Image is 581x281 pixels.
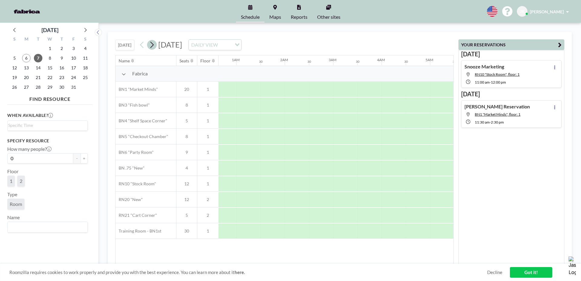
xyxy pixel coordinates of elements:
span: Room [10,201,22,207]
span: Saturday, October 18, 2025 [81,64,90,72]
input: Search for option [220,41,231,49]
span: Wednesday, October 8, 2025 [46,54,54,62]
span: 1 [197,165,218,171]
span: BN5 "Checkout Chamber" [116,134,168,139]
label: How many people? [7,146,51,152]
label: Name [7,214,20,220]
span: [PERSON_NAME] [530,9,564,14]
span: Roomzilla requires cookies to work properly and provide you with the best experience. You can lea... [9,269,487,275]
span: 30 [176,228,197,234]
div: W [44,36,56,44]
input: Search for option [8,122,84,129]
label: Floor [7,168,18,174]
span: Monday, October 6, 2025 [22,54,31,62]
h3: Specify resource [7,138,88,144]
img: organization-logo [10,5,44,18]
span: Monday, October 20, 2025 [22,73,31,82]
span: 1 [197,134,218,139]
h4: FIND RESOURCE [7,94,93,102]
span: Thursday, October 23, 2025 [57,73,66,82]
span: BN6 "Party Room" [116,150,154,155]
span: Tuesday, October 21, 2025 [34,73,42,82]
span: 12:00 PM [491,80,506,84]
span: - [490,120,491,124]
span: Sunday, October 19, 2025 [10,73,19,82]
span: 12 [176,197,197,202]
span: 1 [197,118,218,124]
span: BN4 "Shelf Space Corner" [116,118,167,124]
button: + [80,153,88,164]
span: BN3 "Fish bowl" [116,102,150,108]
span: Friday, October 24, 2025 [69,73,78,82]
span: BN1 "Market Minds", floor: 1 [475,112,520,117]
div: T [32,36,44,44]
div: 3AM [329,58,336,62]
span: Friday, October 10, 2025 [69,54,78,62]
span: [DATE] [158,40,182,49]
span: 2:30 PM [491,120,504,124]
span: JK [520,9,525,14]
span: 8 [176,102,197,108]
span: 1 [197,181,218,187]
div: 2AM [280,58,288,62]
span: 1 [197,150,218,155]
span: RN10 "Stock Room" [116,181,156,187]
span: 20 [176,87,197,92]
div: Floor [200,58,211,64]
div: 30 [453,60,456,64]
span: 1 [197,87,218,92]
span: - [490,80,491,84]
h3: [DATE] [461,90,562,98]
span: Sunday, October 5, 2025 [10,54,19,62]
h4: [PERSON_NAME] Reservation [464,104,530,110]
span: Wednesday, October 22, 2025 [46,73,54,82]
div: T [56,36,67,44]
span: Friday, October 17, 2025 [69,64,78,72]
span: Thursday, October 16, 2025 [57,64,66,72]
span: 2 [197,197,218,202]
span: Schedule [241,15,260,19]
div: 30 [307,60,311,64]
div: Name [119,58,130,64]
div: Seats [179,58,189,64]
div: [DATE] [41,26,58,34]
span: 1 [197,102,218,108]
span: Thursday, October 2, 2025 [57,44,66,53]
span: RN20 "New" [116,197,143,202]
span: 12 [176,181,197,187]
h3: [DATE] [461,50,562,58]
span: Reports [291,15,307,19]
div: 4AM [377,58,385,62]
button: YOUR RESERVATIONS [458,39,564,50]
span: Wednesday, October 15, 2025 [46,64,54,72]
span: Thursday, October 9, 2025 [57,54,66,62]
span: Saturday, October 4, 2025 [81,44,90,53]
button: [DATE] [115,40,134,50]
span: 5 [176,213,197,218]
span: BN1 "Market Minds" [116,87,158,92]
span: 1 [10,178,12,184]
span: RN10 "Stock Room", floor: 1 [475,72,520,77]
button: - [73,153,80,164]
div: S [9,36,21,44]
span: DAILY VIEW [190,41,219,49]
a: Got it! [510,267,552,278]
span: Monday, October 13, 2025 [22,64,31,72]
span: Sunday, October 26, 2025 [10,83,19,91]
div: 30 [259,60,263,64]
span: Friday, October 31, 2025 [69,83,78,91]
span: 5 [176,118,197,124]
div: Search for option [8,121,87,130]
span: Thursday, October 30, 2025 [57,83,66,91]
span: Sunday, October 12, 2025 [10,64,19,72]
label: Type [7,191,17,197]
span: 2 [20,178,22,184]
span: Tuesday, October 28, 2025 [34,83,42,91]
span: Wednesday, October 29, 2025 [46,83,54,91]
span: 11:00 AM [475,80,490,84]
span: 9 [176,150,197,155]
span: 2 [197,213,218,218]
span: Maps [269,15,281,19]
div: Search for option [8,222,87,232]
span: Tuesday, October 7, 2025 [34,54,42,62]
